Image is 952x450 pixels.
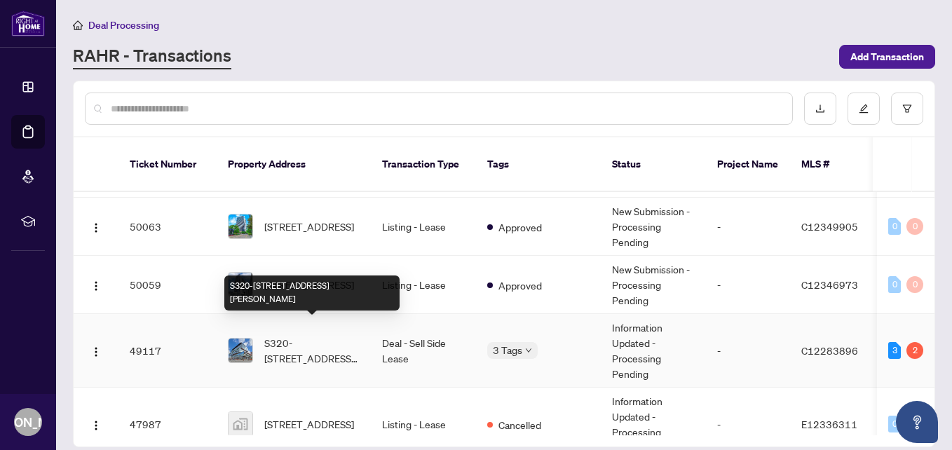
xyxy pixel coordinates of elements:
[888,276,901,293] div: 0
[896,401,938,443] button: Open asap
[264,416,354,432] span: [STREET_ADDRESS]
[498,219,542,235] span: Approved
[90,346,102,357] img: Logo
[891,93,923,125] button: filter
[73,44,231,69] a: RAHR - Transactions
[906,218,923,235] div: 0
[706,137,790,192] th: Project Name
[118,137,217,192] th: Ticket Number
[601,198,706,256] td: New Submission - Processing Pending
[118,314,217,388] td: 49117
[601,137,706,192] th: Status
[371,137,476,192] th: Transaction Type
[476,137,601,192] th: Tags
[85,413,107,435] button: Logo
[498,417,541,432] span: Cancelled
[90,280,102,292] img: Logo
[815,104,825,114] span: download
[801,278,858,291] span: C12346973
[371,198,476,256] td: Listing - Lease
[888,416,901,432] div: 0
[906,342,923,359] div: 2
[229,214,252,238] img: thumbnail-img
[118,198,217,256] td: 50063
[229,273,252,296] img: thumbnail-img
[859,104,869,114] span: edit
[371,314,476,388] td: Deal - Sell Side Lease
[801,344,858,357] span: C12283896
[217,137,371,192] th: Property Address
[229,339,252,362] img: thumbnail-img
[888,218,901,235] div: 0
[601,314,706,388] td: Information Updated - Processing Pending
[90,420,102,431] img: Logo
[264,219,354,234] span: [STREET_ADDRESS]
[371,256,476,314] td: Listing - Lease
[888,342,901,359] div: 3
[493,342,522,358] span: 3 Tags
[706,314,790,388] td: -
[118,256,217,314] td: 50059
[498,278,542,293] span: Approved
[839,45,935,69] button: Add Transaction
[801,418,857,430] span: E12336311
[706,198,790,256] td: -
[906,276,923,293] div: 0
[601,256,706,314] td: New Submission - Processing Pending
[801,220,858,233] span: C12349905
[90,222,102,233] img: Logo
[848,93,880,125] button: edit
[85,339,107,362] button: Logo
[88,19,159,32] span: Deal Processing
[525,347,532,354] span: down
[85,273,107,296] button: Logo
[85,215,107,238] button: Logo
[790,137,874,192] th: MLS #
[804,93,836,125] button: download
[706,256,790,314] td: -
[229,412,252,436] img: thumbnail-img
[73,20,83,30] span: home
[264,335,360,366] span: S320-[STREET_ADDRESS][PERSON_NAME]
[11,11,45,36] img: logo
[902,104,912,114] span: filter
[224,275,400,311] div: S320-[STREET_ADDRESS][PERSON_NAME]
[850,46,924,68] span: Add Transaction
